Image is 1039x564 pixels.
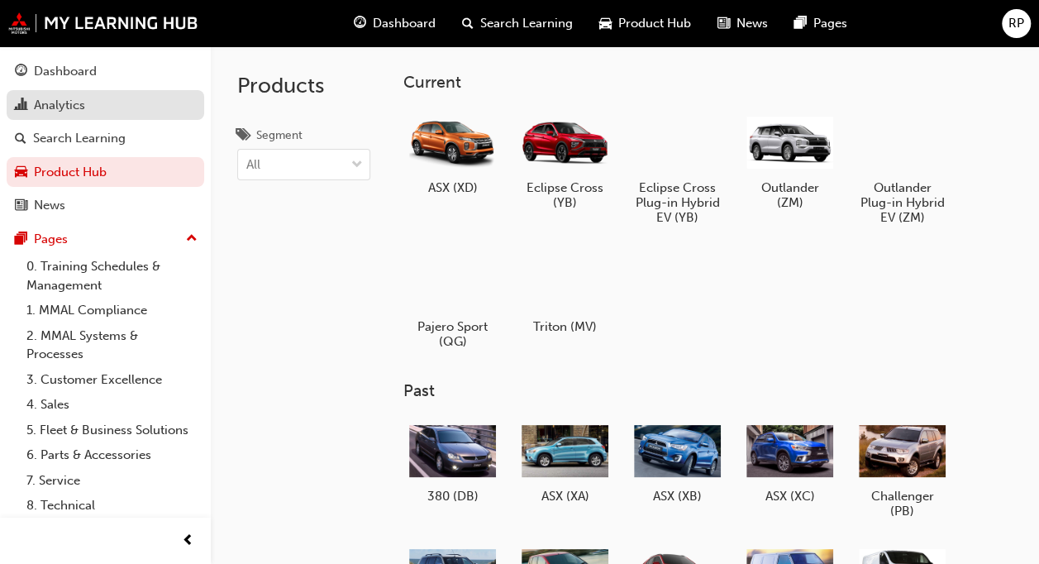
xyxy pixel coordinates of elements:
[7,190,204,221] a: News
[480,14,573,33] span: Search Learning
[740,414,839,510] a: ASX (XC)
[15,65,27,79] span: guage-icon
[462,13,474,34] span: search-icon
[341,7,449,41] a: guage-iconDashboard
[522,180,608,210] h5: Eclipse Cross (YB)
[794,13,807,34] span: pages-icon
[781,7,860,41] a: pages-iconPages
[859,489,946,519] h5: Challenger (PB)
[634,489,721,504] h5: ASX (XB)
[627,414,727,510] a: ASX (XB)
[15,131,26,146] span: search-icon
[34,62,97,81] div: Dashboard
[1008,14,1024,33] span: RP
[403,414,502,510] a: 380 (DB)
[736,14,768,33] span: News
[34,230,68,249] div: Pages
[15,198,27,213] span: news-icon
[403,73,1013,92] h3: Current
[740,105,839,216] a: Outlander (ZM)
[351,155,363,176] span: down-icon
[403,381,1013,400] h3: Past
[20,323,204,367] a: 2. MMAL Systems & Processes
[403,244,502,355] a: Pajero Sport (QG)
[20,392,204,418] a: 4. Sales
[403,105,502,201] a: ASX (XD)
[449,7,586,41] a: search-iconSearch Learning
[15,165,27,180] span: car-icon
[634,180,721,225] h5: Eclipse Cross Plug-in Hybrid EV (YB)
[7,224,204,255] button: Pages
[237,73,370,99] h2: Products
[717,13,730,34] span: news-icon
[515,414,614,510] a: ASX (XA)
[7,53,204,224] button: DashboardAnalyticsSearch LearningProduct HubNews
[20,254,204,298] a: 0. Training Schedules & Management
[20,298,204,323] a: 1. MMAL Compliance
[746,489,833,504] h5: ASX (XC)
[515,244,614,340] a: Triton (MV)
[354,13,366,34] span: guage-icon
[409,489,496,504] h5: 380 (DB)
[20,493,204,519] a: 8. Technical
[20,367,204,393] a: 3. Customer Excellence
[7,56,204,87] a: Dashboard
[859,180,946,225] h5: Outlander Plug-in Hybrid EV (ZM)
[20,468,204,494] a: 7. Service
[704,7,781,41] a: news-iconNews
[522,319,608,334] h5: Triton (MV)
[852,414,951,525] a: Challenger (PB)
[813,14,847,33] span: Pages
[20,418,204,443] a: 5. Fleet & Business Solutions
[627,105,727,231] a: Eclipse Cross Plug-in Hybrid EV (YB)
[182,531,194,552] span: prev-icon
[746,180,833,210] h5: Outlander (ZM)
[852,105,951,231] a: Outlander Plug-in Hybrid EV (ZM)
[237,129,250,144] span: tags-icon
[8,12,198,34] img: mmal
[618,14,691,33] span: Product Hub
[7,157,204,188] a: Product Hub
[34,196,65,215] div: News
[586,7,704,41] a: car-iconProduct Hub
[7,123,204,154] a: Search Learning
[515,105,614,216] a: Eclipse Cross (YB)
[409,319,496,349] h5: Pajero Sport (QG)
[20,442,204,468] a: 6. Parts & Accessories
[33,129,126,148] div: Search Learning
[1002,9,1031,38] button: RP
[186,228,198,250] span: up-icon
[15,232,27,247] span: pages-icon
[7,90,204,121] a: Analytics
[373,14,436,33] span: Dashboard
[15,98,27,113] span: chart-icon
[246,155,260,174] div: All
[522,489,608,504] h5: ASX (XA)
[409,180,496,195] h5: ASX (XD)
[34,96,85,115] div: Analytics
[599,13,612,34] span: car-icon
[256,127,303,144] div: Segment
